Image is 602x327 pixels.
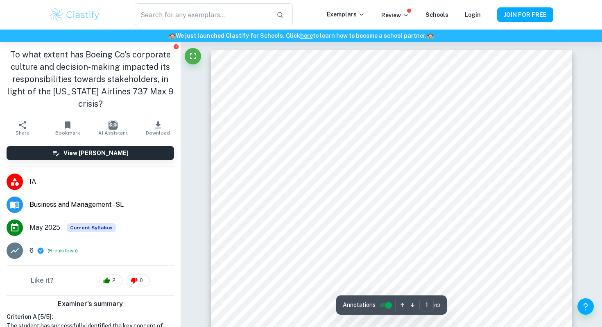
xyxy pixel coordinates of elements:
div: 2 [99,274,122,287]
span: ( ) [48,247,78,255]
button: AI Assistant [91,117,136,139]
a: Login [465,11,481,18]
h6: We just launched Clastify for Schools. Click to learn how to become a school partner. [2,31,600,40]
h1: To what extent has Boeing Co's corporate culture and decision-making impacted its responsibilitie... [7,48,174,110]
a: here [300,32,313,39]
span: May 2025 [29,223,60,233]
p: Exemplars [327,10,365,19]
button: Fullscreen [185,48,201,64]
span: Current Syllabus [67,223,116,232]
span: Annotations [343,301,376,309]
span: Share [16,130,29,136]
h6: Like it? [31,276,54,286]
span: AI Assistant [98,130,128,136]
span: Business and Management - SL [29,200,174,210]
img: AI Assistant [109,121,118,130]
button: View [PERSON_NAME] [7,146,174,160]
a: Schools [425,11,448,18]
img: Clastify logo [49,7,101,23]
button: Download [136,117,181,139]
button: Breakdown [49,247,76,254]
span: 2 [108,277,120,285]
div: This exemplar is based on the current syllabus. Feel free to refer to it for inspiration/ideas wh... [67,223,116,232]
p: Review [381,11,409,20]
span: Download [146,130,170,136]
p: 6 [29,246,34,256]
span: Bookmark [55,130,80,136]
div: 0 [127,274,150,287]
span: / 13 [434,302,440,309]
h6: Examiner's summary [3,299,177,309]
button: JOIN FOR FREE [497,7,553,22]
button: Bookmark [45,117,90,139]
span: 🏫 [169,32,176,39]
span: 0 [135,277,147,285]
h6: View [PERSON_NAME] [63,149,129,158]
span: IA [29,177,174,187]
button: Report issue [173,43,179,50]
h6: Criterion A [ 5 / 5 ]: [7,312,174,321]
button: Help and Feedback [577,298,594,315]
span: 🏫 [427,32,434,39]
input: Search for any exemplars... [135,3,270,26]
